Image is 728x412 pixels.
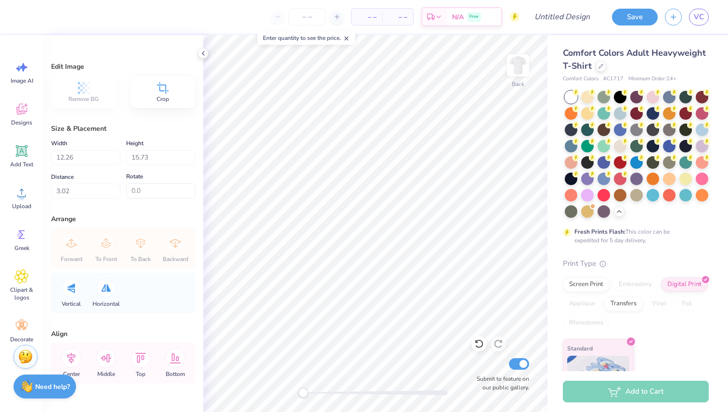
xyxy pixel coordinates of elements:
[612,277,658,292] div: Embroidery
[10,336,33,343] span: Decorate
[603,75,624,83] span: # C1717
[97,370,115,378] span: Middle
[63,370,80,378] span: Center
[166,370,185,378] span: Bottom
[6,286,38,301] span: Clipart & logos
[299,388,308,398] div: Accessibility label
[51,137,67,149] label: Width
[357,12,377,22] span: – –
[51,171,74,183] label: Distance
[288,8,326,25] input: – –
[10,161,33,168] span: Add Text
[156,95,169,103] span: Crop
[35,382,70,391] strong: Need help?
[258,31,355,45] div: Enter quantity to see the price.
[471,375,529,392] label: Submit to feature on our public gallery.
[452,12,464,22] span: N/A
[469,13,479,20] span: Free
[563,316,610,330] div: Rhinestones
[51,329,195,339] div: Align
[567,356,629,404] img: Standard
[574,228,625,236] strong: Fresh Prints Flash:
[62,300,81,308] span: Vertical
[676,297,698,311] div: Foil
[508,56,528,75] img: Back
[563,258,709,269] div: Print Type
[563,75,598,83] span: Comfort Colors
[51,62,195,72] div: Edit Image
[563,277,610,292] div: Screen Print
[11,77,33,85] span: Image AI
[563,297,601,311] div: Applique
[14,244,29,252] span: Greek
[628,75,676,83] span: Minimum Order: 24 +
[388,12,407,22] span: – –
[612,9,658,25] button: Save
[126,137,143,149] label: Height
[126,171,143,182] label: Rotate
[12,202,31,210] span: Upload
[51,214,195,224] div: Arrange
[11,119,32,126] span: Designs
[567,343,593,353] span: Standard
[512,80,524,88] div: Back
[92,300,120,308] span: Horizontal
[689,9,709,25] a: VC
[563,47,706,72] span: Comfort Colors Adult Heavyweight T-Shirt
[51,124,195,134] div: Size & Placement
[646,297,673,311] div: Vinyl
[661,277,708,292] div: Digital Print
[136,370,145,378] span: Top
[604,297,643,311] div: Transfers
[694,12,704,23] span: VC
[527,7,598,26] input: Untitled Design
[574,227,693,245] div: This color can be expedited for 5 day delivery.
